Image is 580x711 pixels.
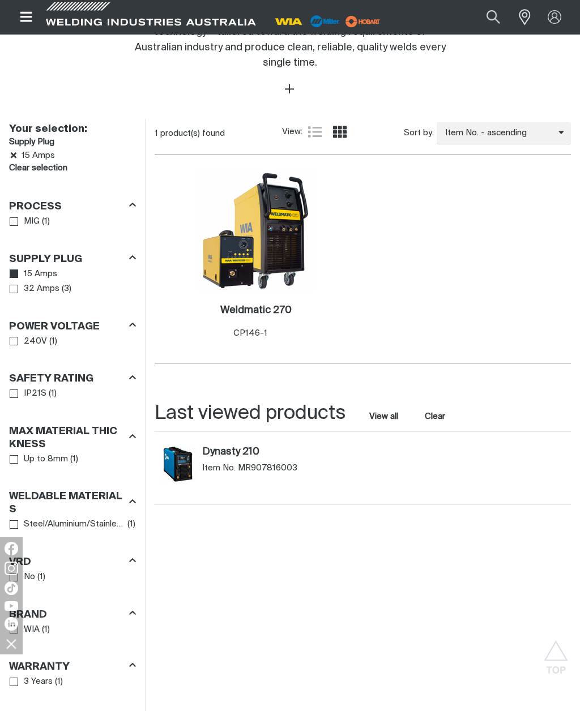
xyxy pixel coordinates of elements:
div: Power Voltage [9,318,136,333]
span: product(s) found [160,129,225,138]
a: Dynasty 210 [202,446,357,459]
img: Weldmatic 270 [195,170,317,291]
span: No [24,571,35,584]
div: Safety Rating [9,371,136,386]
div: 1 [155,128,282,139]
a: IP21S [10,386,46,401]
span: Steel/Aluminium/Stainless [24,518,125,531]
span: ( 1 ) [49,335,57,348]
img: miller [342,13,383,30]
a: Remove 15 Amps [10,151,18,160]
span: ( 1 ) [49,387,57,400]
span: MR907816003 [238,462,297,474]
a: 3 Years [10,674,53,689]
button: Scroll to top [543,640,569,666]
a: miller [342,17,383,25]
span: 32 Amps [24,282,59,295]
h2: Last viewed products [155,401,346,426]
h3: Weldable Materials [9,490,124,516]
h3: Supply Plug [9,253,82,266]
a: Steel/Aluminium/Stainless [10,517,125,532]
img: Facebook [5,542,18,555]
ul: Process [10,214,135,229]
span: IP21S [24,387,46,400]
span: MIG [24,215,40,228]
div: Max Material Thickness [9,423,136,451]
a: 15 Amps [10,267,57,282]
ul: Supply Plug [10,267,135,297]
a: WIA [10,622,40,637]
ul: Safety Rating [10,386,135,401]
ul: Max Material Thickness [10,452,135,467]
span: Up to 8mm [24,453,68,466]
div: Supply Plug [9,251,136,266]
ul: VRD [10,569,135,585]
a: 240V [10,334,47,349]
img: Instagram [5,562,18,575]
img: LinkedIn [5,617,18,631]
h2: Weldmatic 270 [220,305,292,315]
img: Dynasty 210 [160,446,197,482]
article: Dynasty 210 (MR907816003) [155,443,363,493]
a: List view [308,125,322,139]
div: Weldable Materials [9,489,136,517]
span: ( 1 ) [127,518,135,531]
img: hide socials [2,634,21,653]
button: Clear all last viewed products [422,409,447,424]
span: WIA [24,623,40,636]
a: Up to 8mm [10,452,68,467]
span: ( 1 ) [42,215,50,228]
span: ( 1 ) [37,571,45,584]
h3: Safety Rating [9,372,93,386]
div: Warranty [9,659,136,674]
span: Sort by: [404,127,434,140]
span: 15 Amps [22,149,55,161]
img: TikTok [5,581,18,595]
div: Process [9,198,136,213]
h2: Your selection: [9,123,131,136]
span: 240V [24,335,47,348]
span: ( 1 ) [70,453,78,466]
span: ( 1 ) [55,675,63,688]
ul: Weldable Materials [10,517,135,532]
span: 3 Years [24,675,53,688]
span: View: [282,126,302,139]
input: Product name or item number... [460,5,513,30]
span: ( 3 ) [62,282,71,295]
a: 32 Amps [10,281,59,297]
span: ( 1 ) [42,623,50,636]
h3: Warranty [9,661,70,674]
div: Brand [9,606,136,622]
aside: Filters [9,119,136,690]
span: CP146-1 [233,329,267,337]
ul: Warranty [10,674,135,689]
section: Product list controls [155,119,571,148]
h3: Brand [9,609,47,622]
a: MIG [10,214,40,229]
img: YouTube [5,601,18,611]
ul: Brand [10,622,135,637]
a: View all last viewed products [369,411,398,422]
a: Clear filters selection [9,162,67,175]
h3: Power Voltage [9,320,100,333]
h3: Process [9,200,62,213]
button: Search products [474,5,513,30]
ul: Power Voltage [10,334,135,349]
span: Item No. [202,462,236,474]
span: 15 Amps [24,268,57,281]
li: 15 Amps [9,149,136,162]
a: Weldmatic 270 [220,304,292,317]
h3: Supply Plug [9,136,136,149]
h3: Max Material Thickness [9,425,124,451]
span: Item No. - ascending [437,127,558,140]
div: VRD [9,554,136,569]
